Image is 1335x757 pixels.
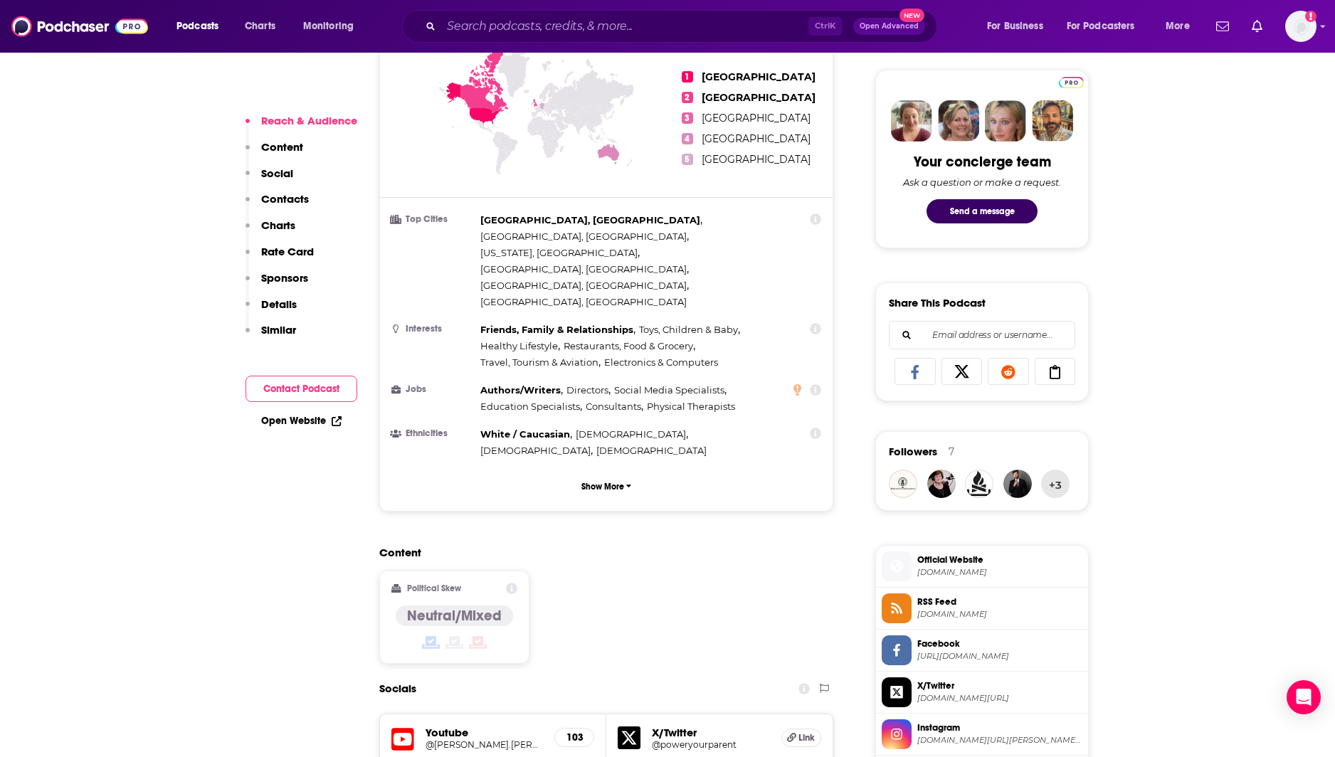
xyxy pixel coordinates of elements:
[798,732,815,743] span: Link
[917,637,1082,650] span: Facebook
[895,358,936,385] a: Share on Facebook
[576,428,686,440] span: [DEMOGRAPHIC_DATA]
[480,231,687,242] span: [GEOGRAPHIC_DATA], [GEOGRAPHIC_DATA]
[246,271,308,297] button: Sponsors
[176,16,218,36] span: Podcasts
[379,546,822,559] h2: Content
[581,482,624,492] p: Show More
[882,593,1082,623] a: RSS Feed[DOMAIN_NAME]
[1032,100,1073,142] img: Jon Profile
[702,91,816,104] span: [GEOGRAPHIC_DATA]
[261,218,295,232] p: Charts
[682,133,693,144] span: 4
[949,445,954,458] div: 7
[586,398,643,415] span: ,
[917,735,1082,746] span: instagram.com/colleen.ogrady
[938,100,979,142] img: Barbara Profile
[391,324,475,334] h3: Interests
[781,729,821,747] a: Link
[682,112,693,124] span: 3
[1035,358,1076,385] a: Copy Link
[882,635,1082,665] a: Facebook[URL][DOMAIN_NAME]
[480,296,687,307] span: [GEOGRAPHIC_DATA], [GEOGRAPHIC_DATA]
[1057,15,1156,38] button: open menu
[1285,11,1316,42] button: Show profile menu
[246,245,314,271] button: Rate Card
[882,719,1082,749] a: Instagram[DOMAIN_NAME][URL][PERSON_NAME][DOMAIN_NAME][PERSON_NAME]
[480,428,570,440] span: White / Caucasian
[480,443,593,459] span: ,
[917,679,1082,692] span: X/Twitter
[604,356,718,368] span: Electronics & Computers
[407,607,502,625] h4: Neutral/Mixed
[965,470,993,498] img: robert27496
[480,214,700,226] span: [GEOGRAPHIC_DATA], [GEOGRAPHIC_DATA]
[261,323,296,337] p: Similar
[480,382,563,398] span: ,
[261,297,297,311] p: Details
[889,445,937,458] span: Followers
[566,731,582,743] h5: 103
[261,166,293,180] p: Social
[927,470,956,498] img: cjscarlet
[1285,11,1316,42] img: User Profile
[391,473,821,499] button: Show More
[564,338,695,354] span: ,
[246,376,357,402] button: Contact Podcast
[1285,11,1316,42] span: Logged in as AtriaBooks
[596,445,707,456] span: [DEMOGRAPHIC_DATA]
[261,192,309,206] p: Contacts
[480,212,702,228] span: ,
[480,245,640,261] span: ,
[889,470,917,498] img: podcastvirtualassistant24
[927,199,1038,223] button: Send a message
[1003,470,1032,498] img: JohirMia
[261,114,357,127] p: Reach & Audience
[246,297,297,324] button: Details
[941,358,983,385] a: Share on X/Twitter
[261,245,314,258] p: Rate Card
[977,15,1061,38] button: open menu
[480,263,687,275] span: [GEOGRAPHIC_DATA], [GEOGRAPHIC_DATA]
[303,16,354,36] span: Monitoring
[480,401,580,412] span: Education Specialists
[917,609,1082,620] span: feeds.megaphone.fm
[566,382,611,398] span: ,
[11,13,148,40] img: Podchaser - Follow, Share and Rate Podcasts
[261,415,342,427] a: Open Website
[407,583,461,593] h2: Political Skew
[246,192,309,218] button: Contacts
[917,595,1082,608] span: RSS Feed
[1246,14,1268,38] a: Show notifications dropdown
[480,322,635,338] span: ,
[987,16,1043,36] span: For Business
[391,429,475,438] h3: Ethnicities
[914,153,1051,171] div: Your concierge team
[903,176,1061,188] div: Ask a question or make a request.
[917,567,1082,578] span: colleenogrady.com
[853,18,925,35] button: Open AdvancedNew
[917,693,1082,704] span: twitter.com/poweryourparent
[917,721,1082,734] span: Instagram
[246,166,293,193] button: Social
[808,17,842,36] span: Ctrl K
[1305,11,1316,22] svg: Add a profile image
[480,261,689,277] span: ,
[702,70,816,83] span: [GEOGRAPHIC_DATA]
[917,651,1082,662] span: https://www.facebook.com/dialdownthedrama
[614,382,727,398] span: ,
[426,739,543,750] h5: @[PERSON_NAME].[PERSON_NAME]
[586,401,641,412] span: Consultants
[246,114,357,140] button: Reach & Audience
[261,271,308,285] p: Sponsors
[652,739,770,750] h5: @poweryourparent
[564,340,693,351] span: Restaurants, Food & Grocery
[391,385,475,394] h3: Jobs
[480,340,558,351] span: Healthy Lifestyle
[988,358,1029,385] a: Share on Reddit
[682,71,693,83] span: 1
[682,92,693,103] span: 2
[416,10,951,43] div: Search podcasts, credits, & more...
[1059,77,1084,88] img: Podchaser Pro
